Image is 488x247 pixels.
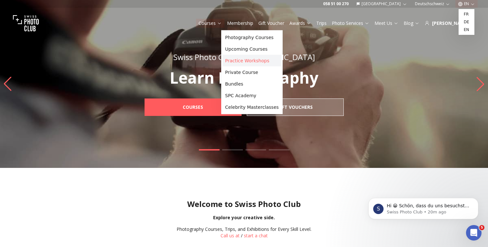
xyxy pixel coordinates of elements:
a: Photo Services [332,20,369,26]
div: Photography Courses, Trips, and Exhibitions for Every Skill Level. [177,226,311,232]
iframe: Intercom notifications message [359,184,488,230]
a: Courses [199,20,222,26]
span: 5 [479,225,484,230]
a: Bundles [222,78,281,90]
h1: Welcome to Swiss Photo Club [5,199,483,209]
a: Practice Workshops [222,55,281,67]
span: Swiss Photo Club: [GEOGRAPHIC_DATA] [173,52,315,62]
button: Meet Us [372,19,401,28]
b: Gift Vouchers [277,104,313,110]
button: start a chat [244,232,268,239]
a: de [460,18,473,26]
p: Learn Photography [130,70,358,86]
a: Private Course [222,67,281,78]
button: Gift Voucher [256,19,287,28]
b: Courses [183,104,203,110]
div: [PERSON_NAME] [425,20,475,26]
a: Gift Vouchers [247,98,344,116]
a: fr [460,10,473,18]
a: Meet Us [374,20,398,26]
a: Call us at [221,232,240,239]
img: Swiss photo club [13,10,39,36]
a: Blog [404,20,419,26]
div: Explore your creative side. [5,214,483,221]
button: Trips [314,19,329,28]
a: Awards [289,20,311,26]
a: Upcoming Courses [222,43,281,55]
a: Courses [145,98,242,116]
a: SPC Academy [222,90,281,101]
a: Celebrity Masterclasses [222,101,281,113]
button: Courses [196,19,224,28]
a: Gift Voucher [258,20,284,26]
button: Awards [287,19,314,28]
a: Trips [316,20,327,26]
a: 058 51 00 270 [323,1,349,6]
div: EN [459,9,474,35]
a: en [460,26,473,34]
button: Membership [224,19,256,28]
button: Blog [401,19,422,28]
button: Photo Services [329,19,372,28]
iframe: Intercom live chat [466,225,482,241]
a: Photography Courses [222,32,281,43]
a: Membership [227,20,253,26]
div: / [177,226,311,239]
